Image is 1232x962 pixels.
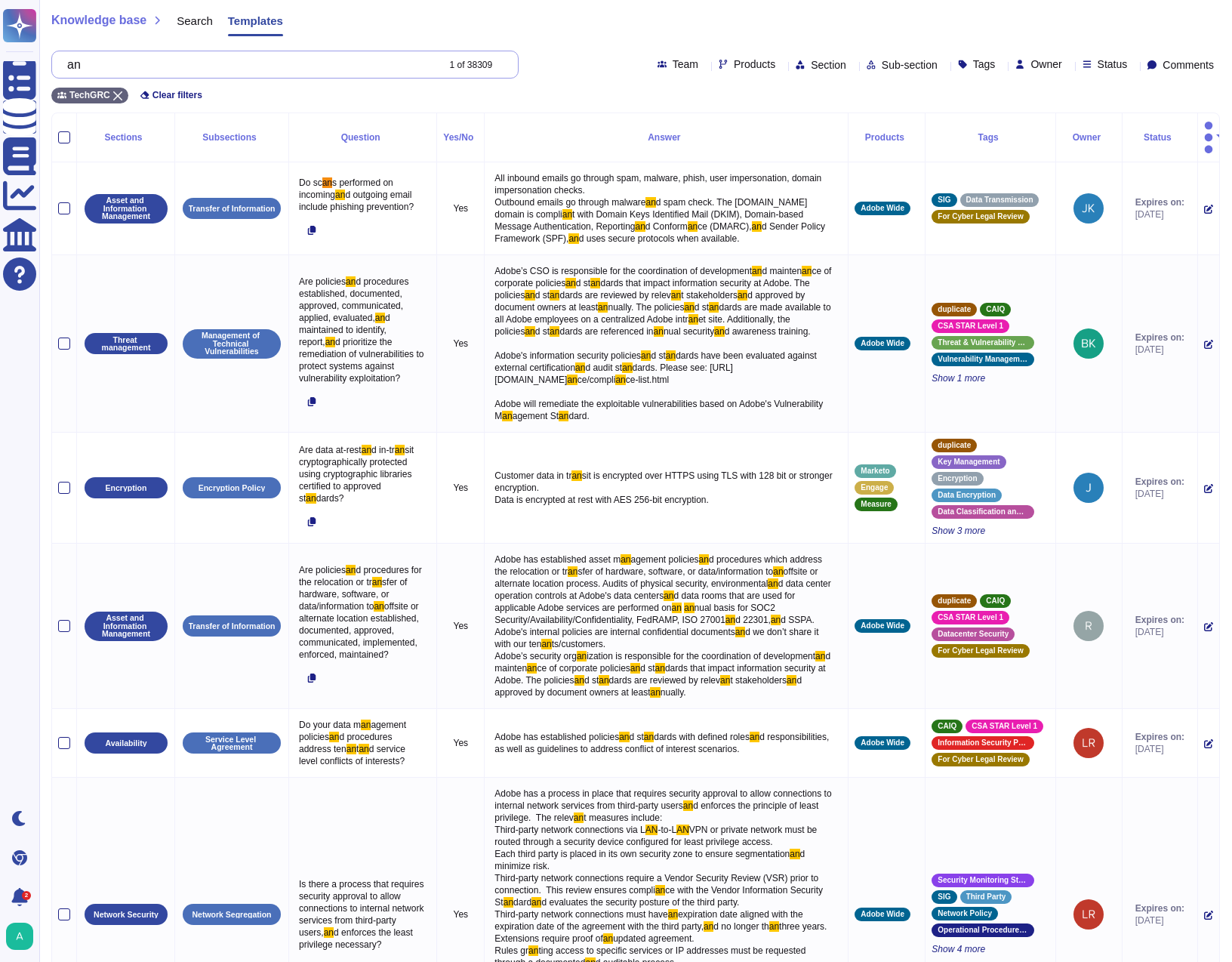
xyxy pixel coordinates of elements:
[695,302,709,313] span: d st
[861,911,904,918] span: Adobe Wide
[494,933,697,956] span: updated agreement. ​ Rules gr
[559,290,670,301] span: dards are reviewed by relev
[3,920,44,953] button: user
[599,675,608,686] span: an
[577,566,773,577] span: sfer of hardware, software, or data/information to
[640,663,654,674] span: d st
[494,290,807,313] span: d approved by document owners at least
[494,732,831,754] span: d responsibilities, as well as guidelines to address conflict of interest scenarios.
[932,525,1049,537] span: Show 3 more
[335,190,345,200] span: an
[443,202,478,214] p: Yes
[449,60,492,69] div: 1 of 38309
[94,911,159,919] p: Network Security
[938,647,1023,655] span: For Cyber Legal Review
[60,51,436,78] input: Search by keywords
[90,336,162,352] p: Threat management
[641,350,651,361] span: an
[1073,728,1104,758] img: user
[1073,328,1104,359] img: user
[568,566,577,577] span: an
[299,445,362,455] span: Are data at-rest
[228,15,283,26] span: Templates
[199,484,266,492] p: Encryption Policy
[494,302,833,325] span: dards are made available to all Adobe employees on a centralized Adobe intr
[494,921,832,944] span: three years. ​ Extensions require proof of
[1135,476,1184,488] span: Expires on:
[587,651,815,661] span: ization is responsible for the coordination of development
[630,732,644,742] span: d st
[645,221,688,232] span: d Conform
[502,411,512,421] span: an
[188,735,276,751] p: Service Level Agreement
[177,15,213,26] span: Search
[986,597,1005,605] span: CAIQ
[513,897,531,908] span: dard
[306,493,316,504] span: an
[299,879,427,938] span: Is there a process that requires security approval to allow connections to internal network servi...
[372,577,382,587] span: an
[6,923,33,950] img: user
[1135,914,1184,927] span: [DATE]
[615,375,625,385] span: an
[69,91,110,100] span: TechGRC
[359,744,368,754] span: an
[550,326,559,337] span: an
[494,578,833,601] span: d data center operation controls at Adobe's data centers
[932,372,1049,384] span: Show 1 more
[356,744,359,754] span: t
[528,945,538,956] span: an
[631,554,699,565] span: agement policies
[535,290,550,301] span: d st
[1073,193,1104,224] img: user
[654,732,750,742] span: dards with defined roles
[541,639,551,649] span: an
[494,362,733,385] span: dards. Please see: [URL][DOMAIN_NAME]
[494,663,827,686] span: dards that impact information security at Adobe. The policies
[1135,626,1184,638] span: [DATE]
[1073,473,1104,503] img: user
[329,732,339,742] span: an
[1135,614,1184,626] span: Expires on:
[299,565,346,575] span: Are policies
[316,493,344,504] span: dards?
[299,177,322,188] span: Do sc
[1135,731,1184,743] span: Expires on:
[494,470,571,481] span: Customer data in tr
[90,196,162,220] p: Asset and Information Management
[811,60,846,70] span: Section
[494,221,827,244] span: d Sender Policy Framework (SPF),
[938,196,950,204] span: SIG
[22,891,31,900] div: 2
[443,338,478,350] p: Yes
[299,337,427,384] span: d prioritize the remediation of vulnerabilities to protect systems against vulnerability exploita...
[752,221,762,232] span: an
[494,209,805,232] span: t with Domain Keys Identified Mail (DKIM), Domain-based Message Authentication, Reporting
[651,350,665,361] span: d st
[559,326,653,337] span: dards are referenced in
[324,927,334,938] span: an
[655,663,665,674] span: an
[325,337,335,347] span: an
[494,197,809,220] span: d spam check. The [DOMAIN_NAME] domain is compli
[491,133,842,142] div: Answer
[371,445,395,455] span: d in-tr
[815,651,825,661] span: an
[189,205,276,213] p: Transfer of Information
[938,723,956,730] span: CAIQ
[299,177,396,200] span: s performed on incoming
[299,276,411,323] span: d procedures established, documented, approved, communicated, applied, evaluated,
[513,411,559,421] span: agement St
[531,897,541,908] span: an
[773,566,783,577] span: an
[152,91,202,100] span: Clear filters
[683,800,693,811] span: an
[771,615,781,625] span: an
[299,190,414,212] span: d outgoing email include phishing prevention?
[443,620,478,632] p: Yes
[861,501,892,508] span: Measure
[494,615,816,637] span: d SSPA. Adobe's internal policies are internal confidential documents
[299,565,424,587] span: d procedures for the relocation or tr
[635,221,645,232] span: an
[1073,899,1104,930] img: user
